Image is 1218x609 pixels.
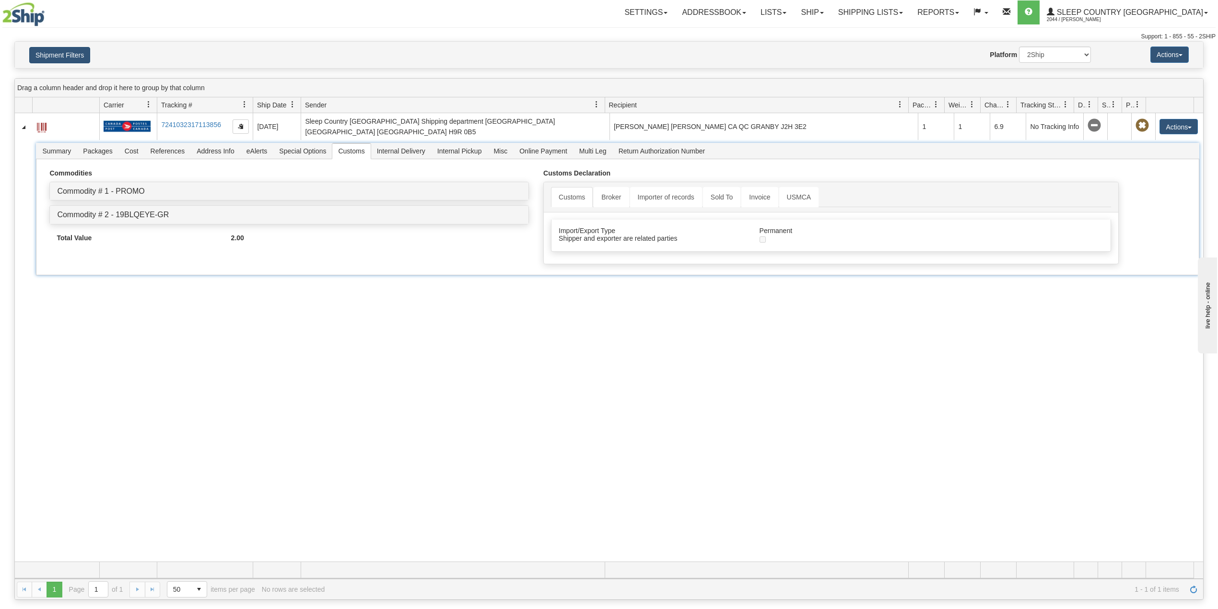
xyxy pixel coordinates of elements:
a: Tracking Status filter column settings [1057,96,1074,113]
span: Sleep Country [GEOGRAPHIC_DATA] [1054,8,1203,16]
strong: Customs Declaration [543,169,610,177]
a: Invoice [741,187,778,207]
a: Carrier filter column settings [141,96,157,113]
a: Lists [753,0,794,24]
span: Page sizes drop down [167,581,207,597]
span: Packages [77,143,118,159]
span: Tracking # [161,100,192,110]
span: Return Authorization Number [613,143,711,159]
button: Shipment Filters [29,47,90,63]
div: Support: 1 - 855 - 55 - 2SHIP [2,33,1216,41]
a: Customs [551,187,593,207]
span: No Tracking Info [1088,119,1101,132]
td: 1 [918,113,954,140]
span: Sender [305,100,327,110]
td: Sleep Country [GEOGRAPHIC_DATA] Shipping department [GEOGRAPHIC_DATA] [GEOGRAPHIC_DATA] [GEOGRAPH... [301,113,609,140]
div: live help - online [7,8,89,15]
input: Page 1 [89,582,108,597]
span: Pickup Status [1126,100,1134,110]
span: Page of 1 [69,581,123,597]
span: Carrier [104,100,124,110]
span: Internal Pickup [432,143,488,159]
img: 20 - Canada Post [104,120,151,132]
a: Commodity # 2 - 19BLQEYE-GR [57,211,169,219]
span: Tracking Status [1020,100,1062,110]
button: Actions [1159,119,1198,134]
span: 2044 / [PERSON_NAME] [1047,15,1119,24]
div: Import/Export Type [551,227,752,234]
button: Copy to clipboard [233,119,249,134]
iframe: chat widget [1196,256,1217,353]
span: Packages [913,100,933,110]
td: 6.9 [990,113,1026,140]
a: 7241032317113856 [161,121,221,129]
span: Delivery Status [1078,100,1086,110]
button: Actions [1150,47,1189,63]
span: select [191,582,207,597]
a: Label [37,118,47,134]
a: Broker [594,187,629,207]
a: Delivery Status filter column settings [1081,96,1098,113]
a: Ship Date filter column settings [284,96,301,113]
span: Internal Delivery [371,143,431,159]
a: Packages filter column settings [928,96,944,113]
a: Shipping lists [831,0,910,24]
img: logo2044.jpg [2,2,45,26]
span: Recipient [609,100,637,110]
div: grid grouping header [15,79,1203,97]
a: Recipient filter column settings [892,96,908,113]
a: Importer of records [630,187,702,207]
span: Page 1 [47,582,62,597]
span: 1 - 1 of 1 items [331,586,1179,593]
span: Misc [488,143,513,159]
a: Shipment Issues filter column settings [1105,96,1122,113]
td: [PERSON_NAME] [PERSON_NAME] CA QC GRANBY J2H 3E2 [609,113,918,140]
a: Tracking # filter column settings [236,96,253,113]
span: Customs [332,143,370,159]
span: Special Options [273,143,332,159]
strong: 2.00 [231,234,244,242]
a: Pickup Status filter column settings [1129,96,1146,113]
span: Cost [119,143,144,159]
span: Multi Leg [574,143,612,159]
a: Charge filter column settings [1000,96,1016,113]
a: Sender filter column settings [588,96,605,113]
a: Addressbook [675,0,753,24]
a: Reports [910,0,966,24]
td: No Tracking Info [1026,113,1083,140]
span: items per page [167,581,255,597]
a: Settings [617,0,675,24]
span: Weight [949,100,969,110]
span: Charge [984,100,1005,110]
a: Collapse [19,122,28,132]
a: Refresh [1186,582,1201,597]
span: Ship Date [257,100,286,110]
a: Sold To [703,187,740,207]
td: [DATE] [253,113,301,140]
span: 50 [173,585,186,594]
strong: Total Value [57,234,92,242]
div: Permanent [752,227,1000,234]
a: USMCA [779,187,819,207]
span: eAlerts [241,143,273,159]
a: Weight filter column settings [964,96,980,113]
a: Sleep Country [GEOGRAPHIC_DATA] 2044 / [PERSON_NAME] [1040,0,1215,24]
label: Platform [990,50,1017,59]
span: References [145,143,191,159]
div: No rows are selected [262,586,325,593]
div: Shipper and exporter are related parties [551,234,752,242]
span: Summary [36,143,77,159]
td: 1 [954,113,990,140]
a: Commodity # 1 - PROMO [57,187,144,195]
span: Pickup Not Assigned [1136,119,1149,132]
span: Online Payment [514,143,573,159]
strong: Commodities [49,169,92,177]
span: Shipment Issues [1102,100,1110,110]
a: Ship [794,0,831,24]
span: Address Info [191,143,240,159]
